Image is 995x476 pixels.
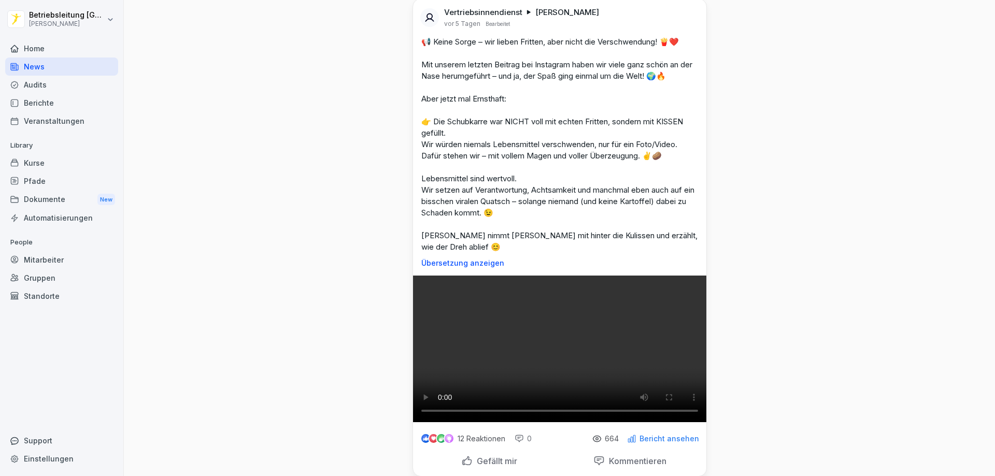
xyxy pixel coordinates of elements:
p: Übersetzung anzeigen [421,259,698,267]
p: People [5,234,118,251]
p: [PERSON_NAME] [535,7,599,18]
p: Vertriebsinnendienst [444,7,522,18]
div: Support [5,431,118,450]
p: vor 5 Tagen [444,20,480,28]
p: Bearbeitet [486,20,510,28]
p: Betriebsleitung [GEOGRAPHIC_DATA] [29,11,105,20]
a: Home [5,39,118,57]
p: Library [5,137,118,154]
a: Mitarbeiter [5,251,118,269]
a: Kurse [5,154,118,172]
img: celebrate [437,434,446,443]
p: [PERSON_NAME] [29,20,105,27]
a: Berichte [5,94,118,112]
a: Gruppen [5,269,118,287]
a: Standorte [5,287,118,305]
p: 664 [605,435,619,443]
a: Einstellungen [5,450,118,468]
p: Kommentieren [605,456,666,466]
a: DokumenteNew [5,190,118,209]
a: Audits [5,76,118,94]
img: like [421,435,430,443]
a: Automatisierungen [5,209,118,227]
div: Dokumente [5,190,118,209]
a: News [5,57,118,76]
div: 0 [515,434,532,444]
p: Bericht ansehen [639,435,699,443]
a: Veranstaltungen [5,112,118,130]
p: 12 Reaktionen [458,435,505,443]
p: 📢 Keine Sorge – wir lieben Fritten, aber nicht die Verschwendung! 🍟❤️ Mit unserem letzten Beitrag... [421,36,698,253]
div: New [97,194,115,206]
img: love [430,435,437,442]
p: Gefällt mir [473,456,517,466]
a: Pfade [5,172,118,190]
img: inspiring [445,434,453,443]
